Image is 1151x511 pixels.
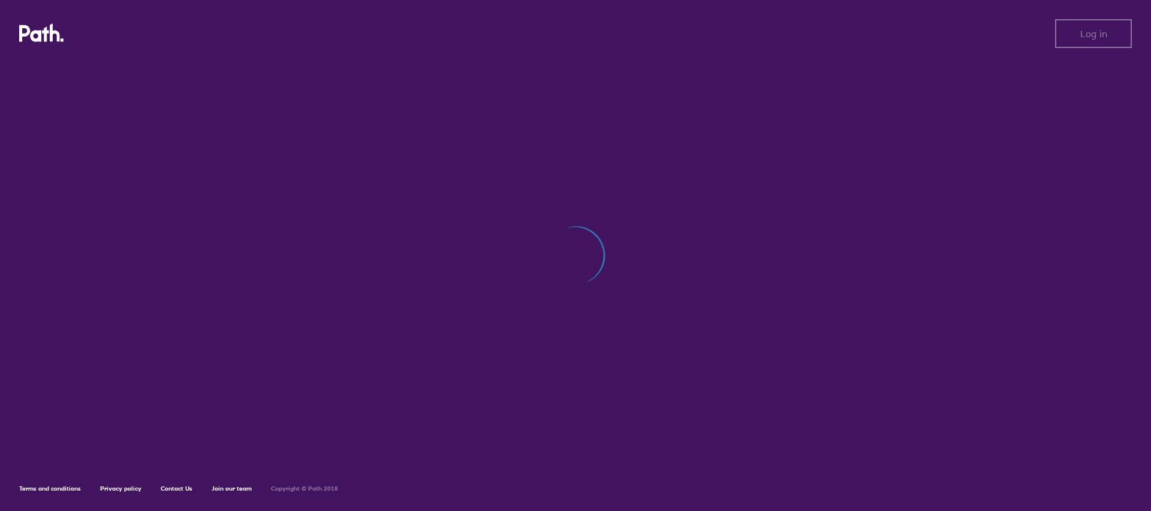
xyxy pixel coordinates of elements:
[19,485,81,492] a: Terms and conditions
[161,485,192,492] a: Contact Us
[100,485,141,492] a: Privacy policy
[1080,28,1107,39] span: Log in
[271,485,338,492] h6: Copyright © Path 2018
[1055,19,1132,48] button: Log in
[212,485,252,492] a: Join our team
